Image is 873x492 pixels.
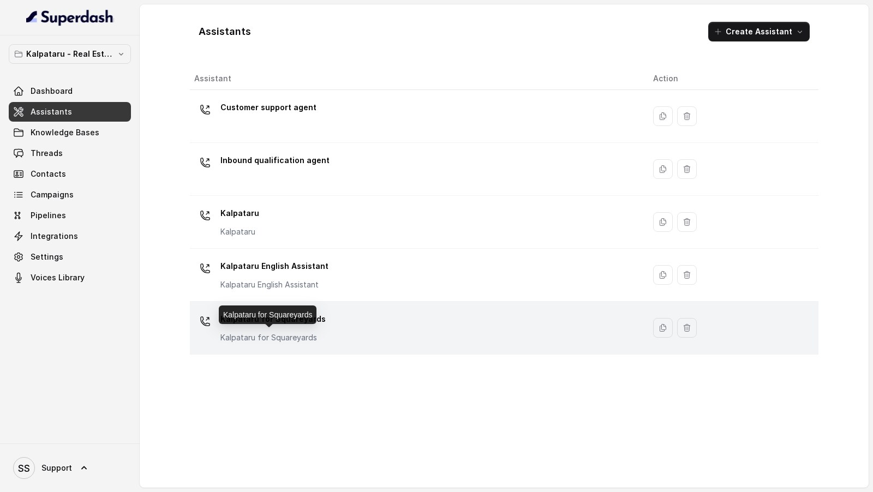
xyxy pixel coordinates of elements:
[31,189,74,200] span: Campaigns
[220,332,326,343] p: Kalpataru for Squareyards
[220,226,259,237] p: Kalpataru
[9,123,131,142] a: Knowledge Bases
[9,44,131,64] button: Kalpataru - Real Estate
[220,257,328,275] p: Kalpataru English Assistant
[31,231,78,242] span: Integrations
[9,247,131,267] a: Settings
[220,99,316,116] p: Customer support agent
[9,268,131,287] a: Voices Library
[31,148,63,159] span: Threads
[199,23,251,40] h1: Assistants
[220,279,328,290] p: Kalpataru English Assistant
[41,463,72,473] span: Support
[219,305,316,324] div: Kalpataru for Squareyards
[9,206,131,225] a: Pipelines
[31,272,85,283] span: Voices Library
[220,152,330,169] p: Inbound qualification agent
[31,127,99,138] span: Knowledge Bases
[9,226,131,246] a: Integrations
[18,463,30,474] text: SS
[220,205,259,222] p: Kalpataru
[31,251,63,262] span: Settings
[9,143,131,163] a: Threads
[9,453,131,483] a: Support
[9,102,131,122] a: Assistants
[31,210,66,221] span: Pipelines
[9,81,131,101] a: Dashboard
[9,185,131,205] a: Campaigns
[31,106,72,117] span: Assistants
[26,47,113,61] p: Kalpataru - Real Estate
[26,9,114,26] img: light.svg
[31,86,73,97] span: Dashboard
[31,169,66,179] span: Contacts
[190,68,644,90] th: Assistant
[708,22,810,41] button: Create Assistant
[9,164,131,184] a: Contacts
[644,68,818,90] th: Action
